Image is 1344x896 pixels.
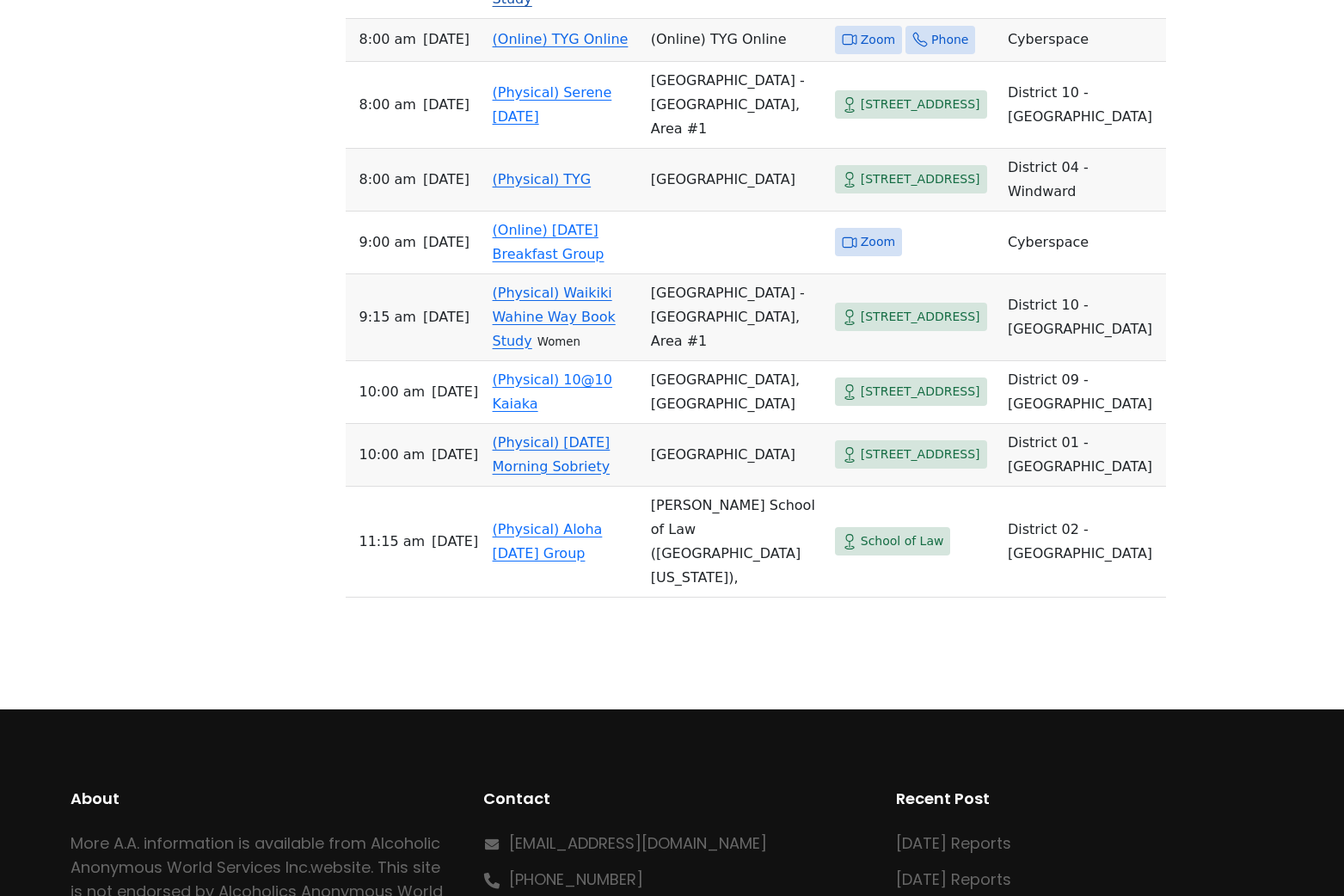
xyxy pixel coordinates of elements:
a: [PHONE_NUMBER] [509,868,643,890]
span: Zoom [861,231,895,253]
td: District 02 - [GEOGRAPHIC_DATA] [1001,487,1166,598]
span: [DATE] [423,305,469,329]
span: 9:15 AM [359,305,416,329]
span: [DATE] [423,230,469,255]
td: [PERSON_NAME] School of Law ([GEOGRAPHIC_DATA][US_STATE]), [644,487,828,598]
td: District 01 - [GEOGRAPHIC_DATA] [1001,424,1166,487]
a: [EMAIL_ADDRESS][DOMAIN_NAME] [509,832,767,854]
td: (Online) TYG Online [644,19,828,62]
a: (Online) [DATE] Breakfast Group [493,222,604,262]
span: [DATE] [423,93,469,117]
a: (Physical) [DATE] Morning Sobriety [493,434,611,475]
span: 9:00 AM [359,230,416,255]
a: (Physical) TYG [493,171,592,187]
td: [GEOGRAPHIC_DATA], [GEOGRAPHIC_DATA] [644,361,828,424]
span: 8:00 AM [359,28,416,52]
span: [STREET_ADDRESS] [861,306,980,328]
span: [STREET_ADDRESS] [861,444,980,465]
span: Zoom [861,29,895,51]
span: 11:15 AM [359,530,426,554]
span: [STREET_ADDRESS] [861,94,980,115]
h2: About [71,787,449,811]
a: [DATE] Reports [896,868,1011,890]
span: [STREET_ADDRESS] [861,381,980,402]
span: 8:00 AM [359,168,416,192]
small: Women [537,335,580,348]
a: (Online) TYG Online [493,31,629,47]
td: District 04 - Windward [1001,149,1166,212]
span: 8:00 AM [359,93,416,117]
a: (Physical) 10@10 Kaiaka [493,371,612,412]
span: [DATE] [432,380,478,404]
td: District 09 - [GEOGRAPHIC_DATA] [1001,361,1166,424]
td: [GEOGRAPHIC_DATA] [644,424,828,487]
td: [GEOGRAPHIC_DATA] - [GEOGRAPHIC_DATA], Area #1 [644,274,828,361]
span: 10:00 AM [359,380,426,404]
td: [GEOGRAPHIC_DATA] [644,149,828,212]
span: School of Law [861,531,944,552]
span: 10:00 AM [359,443,426,467]
span: [STREET_ADDRESS] [861,169,980,190]
td: District 10 - [GEOGRAPHIC_DATA] [1001,274,1166,361]
a: website [310,856,371,878]
a: (Physical) Serene [DATE] [493,84,612,125]
h2: Recent Post [896,787,1274,811]
a: (Physical) Waikiki Wahine Way Book Study [493,285,616,349]
span: [DATE] [432,443,478,467]
h2: Contact [483,787,862,811]
a: [DATE] Reports [896,832,1011,854]
span: Phone [931,29,968,51]
td: Cyberspace [1001,212,1166,274]
span: [DATE] [423,28,469,52]
span: [DATE] [423,168,469,192]
td: District 10 - [GEOGRAPHIC_DATA] [1001,62,1166,149]
span: [DATE] [432,530,478,554]
td: [GEOGRAPHIC_DATA] - [GEOGRAPHIC_DATA], Area #1 [644,62,828,149]
td: Cyberspace [1001,19,1166,62]
a: (Physical) Aloha [DATE] Group [493,521,603,562]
